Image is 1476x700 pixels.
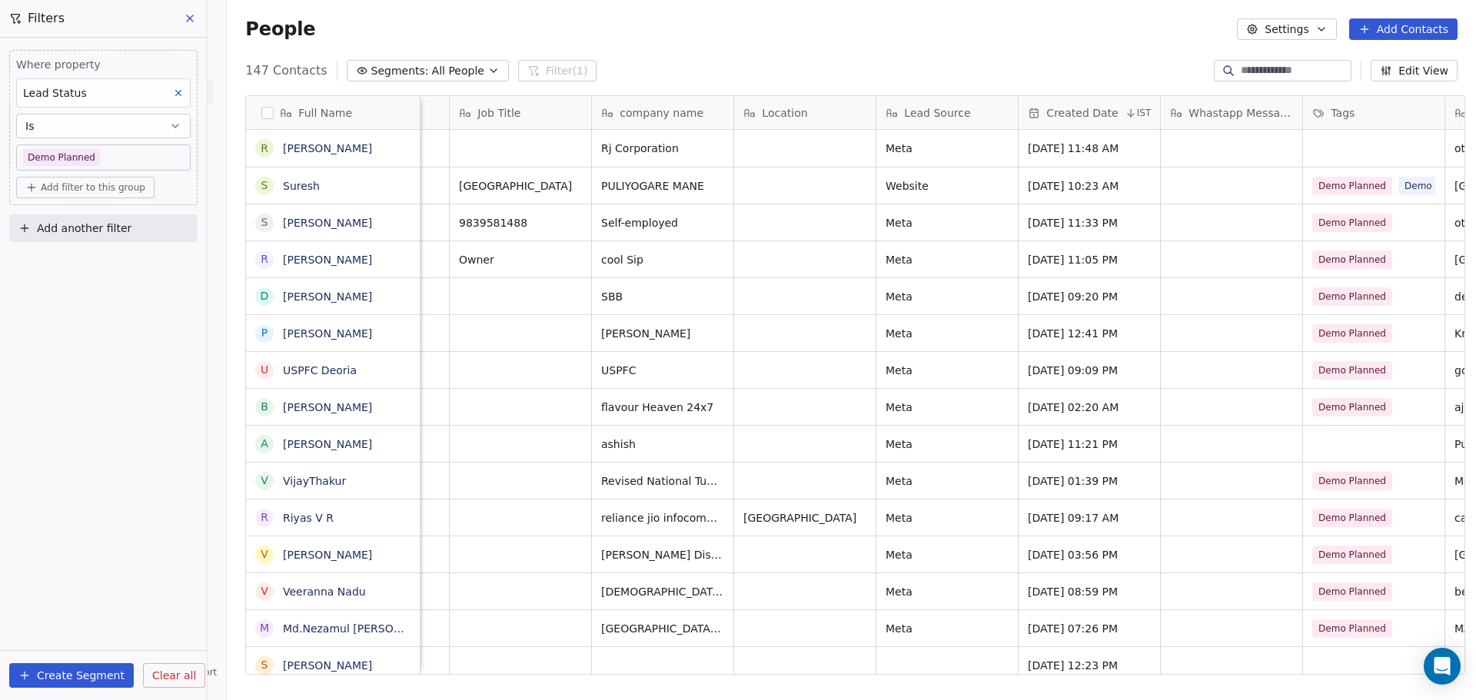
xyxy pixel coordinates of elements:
a: [PERSON_NAME] [283,290,372,303]
span: Meta [886,289,1009,304]
span: 147 Contacts [245,61,327,80]
span: Meta [886,547,1009,562]
span: Demo Planned [1312,582,1392,601]
span: [DATE] 01:39 PM [1028,473,1151,489]
div: Open Intercom Messenger [1424,648,1461,685]
span: flavour Heaven 24x7 [601,400,724,415]
span: Meta [886,473,1009,489]
span: [DATE] 10:23 AM [1028,178,1151,194]
a: USPFC Deoria [283,364,357,377]
span: Owner [459,252,582,267]
span: Meta [886,621,1009,636]
div: V [261,583,269,599]
a: Suresh [283,180,320,192]
a: Md.Nezamul [PERSON_NAME] [283,622,443,635]
span: [GEOGRAPHIC_DATA] [459,178,582,194]
div: U [261,362,268,378]
div: A [261,436,269,452]
span: Tags [1331,105,1355,121]
a: VijayThakur [283,475,346,487]
div: S [261,177,268,194]
span: reliance jio infocomm ltd [601,510,724,526]
span: Demo Planned [1312,324,1392,343]
span: Segments: [371,63,429,79]
span: Website [886,178,1009,194]
span: ashish [601,436,724,452]
span: SBB [601,289,724,304]
span: [DATE] 11:21 PM [1028,436,1151,452]
span: Meta [886,584,1009,599]
span: Demo Planned [1312,509,1392,527]
span: Demo Given [1398,177,1468,195]
div: V [261,473,269,489]
div: r [261,141,268,157]
button: Edit View [1371,60,1458,81]
span: [DATE] 11:33 PM [1028,215,1151,231]
div: S [261,657,268,673]
span: Job Title [477,105,520,121]
span: Self-employed [601,215,724,231]
span: PULIYOGARE MANE [601,178,724,194]
span: Rj Corporation [601,141,724,156]
span: Location [762,105,807,121]
span: USPFC [601,363,724,378]
span: [DATE] 12:23 PM [1028,658,1151,673]
div: Lead Source [876,96,1018,129]
span: [DATE] 09:17 AM [1028,510,1151,526]
span: Demo Planned [1312,214,1392,232]
div: Job Title [450,96,591,129]
span: [DATE] 09:20 PM [1028,289,1151,304]
a: [PERSON_NAME] [283,327,372,340]
span: [DEMOGRAPHIC_DATA] Army [601,584,724,599]
div: B [261,399,269,415]
span: Demo Planned [1312,546,1392,564]
div: company name [592,96,733,129]
div: Created DateIST [1019,96,1160,129]
span: All People [432,63,484,79]
span: Meta [886,141,1009,156]
div: Full Name [246,96,420,129]
span: IST [1137,107,1152,119]
button: Filter(1) [518,60,597,81]
div: M [260,620,269,636]
div: D [261,288,269,304]
div: S [261,214,268,231]
a: [PERSON_NAME] [283,217,372,229]
span: Demo Planned [1312,398,1392,416]
a: [PERSON_NAME] [283,142,372,154]
span: Lead Source [904,105,970,121]
span: Demo Planned [1312,472,1392,490]
span: [PERSON_NAME] Disposable and farsan mart [601,547,724,562]
span: [DATE] 02:20 AM [1028,400,1151,415]
a: [PERSON_NAME] [283,254,372,266]
div: Tags [1303,96,1444,129]
div: R [261,509,268,526]
span: Demo Planned [1312,287,1392,306]
span: [DATE] 03:56 PM [1028,547,1151,562]
span: Meta [886,436,1009,452]
a: Veeranna Nadu [283,586,366,598]
a: [PERSON_NAME] [283,438,372,450]
span: [DATE] 11:48 AM [1028,141,1151,156]
button: Settings [1237,18,1336,40]
span: 9839581488 [459,215,582,231]
span: Revised National Tuberclosis Control Program [601,473,724,489]
div: P [261,325,268,341]
span: Full Name [298,105,352,121]
a: Riyas V R [283,512,334,524]
span: [GEOGRAPHIC_DATA] [GEOGRAPHIC_DATA] [601,621,724,636]
span: [DATE] 09:09 PM [1028,363,1151,378]
span: Demo Planned [1312,250,1392,269]
span: [GEOGRAPHIC_DATA] [743,510,866,526]
div: Location [734,96,876,129]
button: Add Contacts [1349,18,1458,40]
span: company name [620,105,703,121]
span: Created Date [1046,105,1118,121]
span: Meta [886,252,1009,267]
span: [DATE] 07:26 PM [1028,621,1151,636]
span: cool Sip [601,252,724,267]
span: Demo Planned [1312,177,1392,195]
a: [PERSON_NAME] [283,659,372,672]
span: Demo Planned [1312,619,1392,638]
span: People [245,18,315,41]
